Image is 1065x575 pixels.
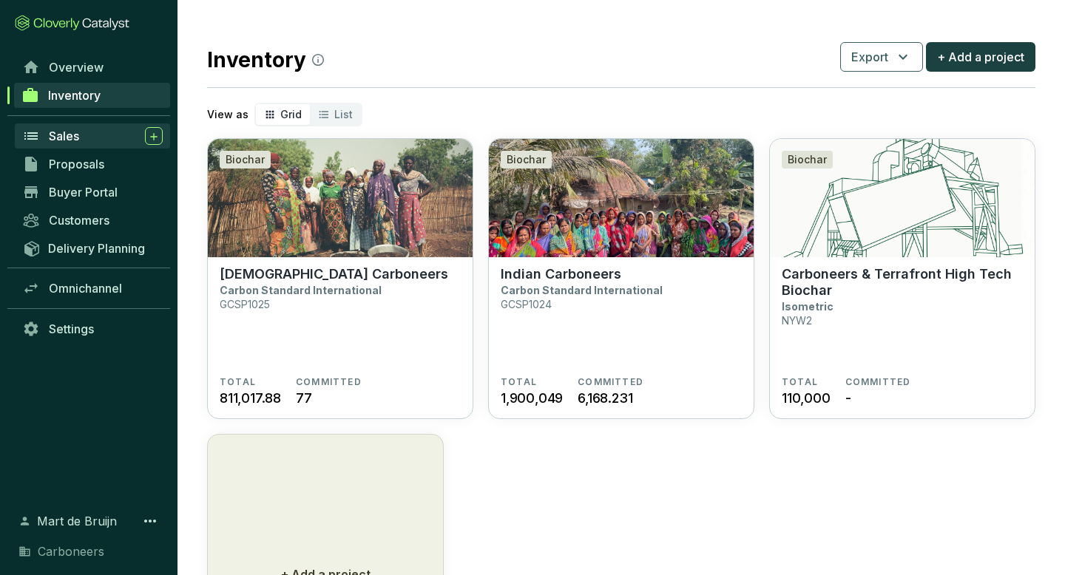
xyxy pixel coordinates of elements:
[926,42,1035,72] button: + Add a project
[501,376,537,388] span: TOTAL
[208,139,473,257] img: Ghanaian Carboneers
[840,42,923,72] button: Export
[49,157,104,171] span: Proposals
[501,284,663,296] p: Carbon Standard International
[38,542,104,560] span: Carboneers
[782,300,834,313] p: Isometric
[770,139,1035,257] img: Carboneers & Terrafront High Tech Biochar
[49,281,122,296] span: Omnichannel
[15,208,170,233] a: Customers
[49,129,79,143] span: Sales
[296,388,312,408] span: 77
[220,151,271,169] div: Biochar
[14,83,170,108] a: Inventory
[782,376,818,388] span: TOTAL
[296,376,362,388] span: COMMITTED
[207,138,473,419] a: Ghanaian CarboneersBiochar[DEMOGRAPHIC_DATA] CarboneersCarbon Standard InternationalGCSP1025TOTAL...
[220,284,382,296] p: Carbon Standard International
[48,241,145,256] span: Delivery Planning
[15,180,170,205] a: Buyer Portal
[48,88,101,103] span: Inventory
[334,108,353,120] span: List
[207,107,248,122] p: View as
[49,321,94,336] span: Settings
[501,151,552,169] div: Biochar
[845,388,851,408] span: -
[220,266,448,282] p: [DEMOGRAPHIC_DATA] Carboneers
[578,376,643,388] span: COMMITTED
[49,60,104,75] span: Overview
[782,266,1023,299] p: Carboneers & Terrafront High Tech Biochar
[845,376,911,388] span: COMMITTED
[782,388,831,408] span: 110,000
[280,108,302,120] span: Grid
[220,376,256,388] span: TOTAL
[782,314,812,327] p: NYW2
[15,152,170,177] a: Proposals
[49,213,109,228] span: Customers
[937,48,1024,66] span: + Add a project
[501,388,563,408] span: 1,900,049
[254,103,362,126] div: segmented control
[488,138,754,419] a: Indian CarboneersBiocharIndian CarboneersCarbon Standard InternationalGCSP1024TOTAL1,900,049COMMI...
[769,138,1035,419] a: Carboneers & Terrafront High Tech BiocharBiocharCarboneers & Terrafront High Tech BiocharIsometri...
[489,139,754,257] img: Indian Carboneers
[49,185,118,200] span: Buyer Portal
[15,276,170,301] a: Omnichannel
[37,512,117,530] span: Mart de Bruijn
[782,151,833,169] div: Biochar
[207,44,324,75] h2: Inventory
[578,388,632,408] span: 6,168.231
[501,266,621,282] p: Indian Carboneers
[15,55,170,80] a: Overview
[220,298,270,310] p: GCSP1025
[851,48,888,66] span: Export
[220,388,281,408] span: 811,017.88
[15,316,170,341] a: Settings
[501,298,552,310] p: GCSP1024
[15,123,170,149] a: Sales
[15,236,170,260] a: Delivery Planning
